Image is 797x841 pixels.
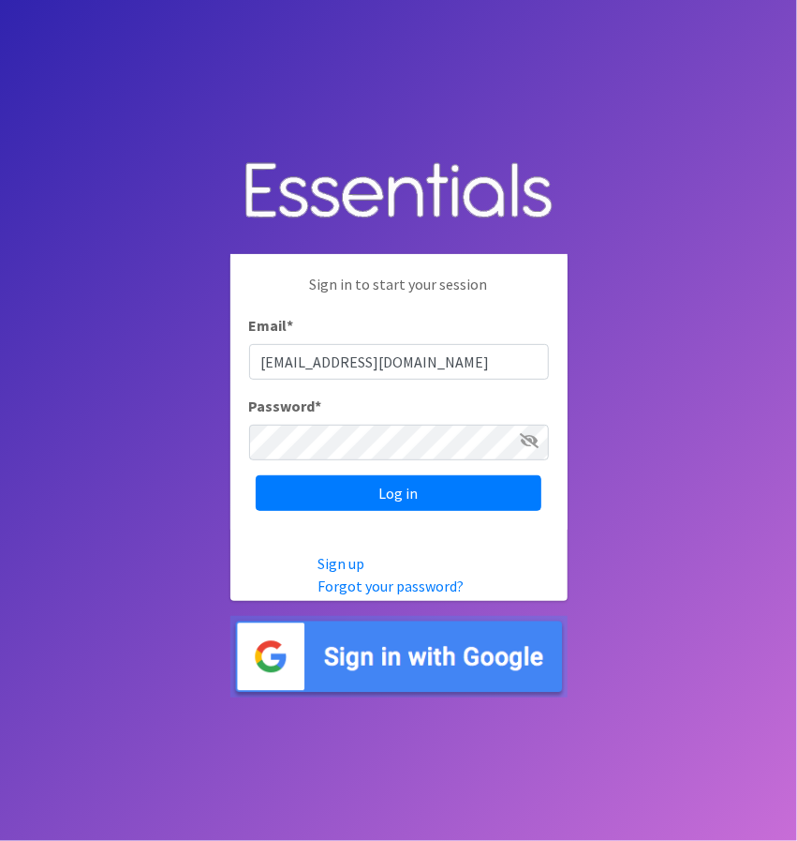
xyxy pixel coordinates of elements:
[256,475,541,511] input: Log in
[317,554,364,573] a: Sign up
[317,577,464,595] a: Forgot your password?
[230,616,568,698] img: Sign in with Google
[249,314,294,337] label: Email
[316,397,322,415] abbr: required
[249,273,549,314] p: Sign in to start your session
[288,316,294,335] abbr: required
[230,143,568,240] img: Human Essentials
[249,395,322,417] label: Password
